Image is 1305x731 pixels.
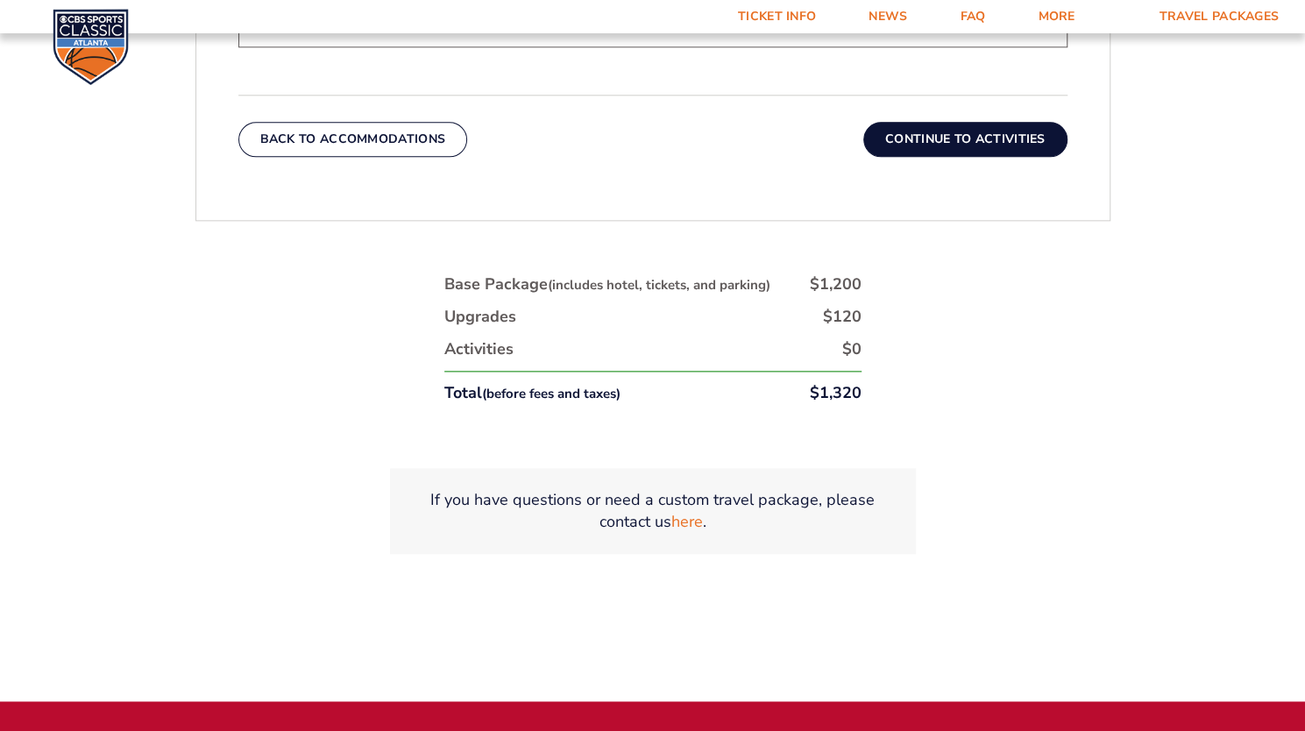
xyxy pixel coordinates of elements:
[863,122,1067,157] button: Continue To Activities
[444,382,621,404] div: Total
[444,273,770,295] div: Base Package
[444,338,514,360] div: Activities
[823,306,862,328] div: $120
[411,489,895,533] p: If you have questions or need a custom travel package, please contact us .
[810,273,862,295] div: $1,200
[842,338,862,360] div: $0
[671,511,703,533] a: here
[482,385,621,402] small: (before fees and taxes)
[548,276,770,294] small: (includes hotel, tickets, and parking)
[810,382,862,404] div: $1,320
[238,122,468,157] button: Back To Accommodations
[444,306,516,328] div: Upgrades
[53,9,129,85] img: CBS Sports Classic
